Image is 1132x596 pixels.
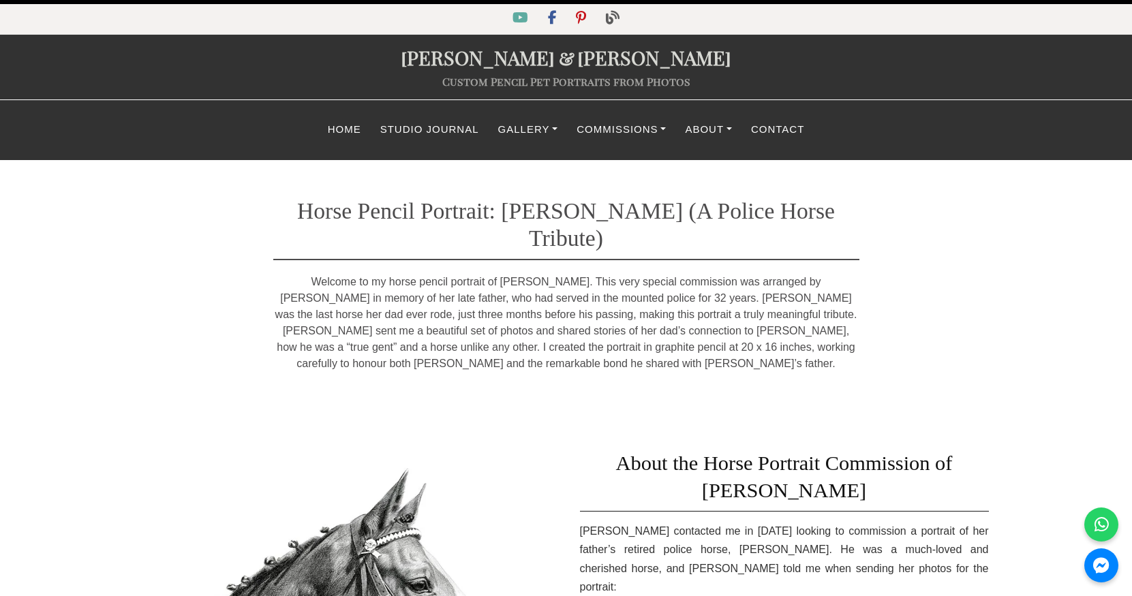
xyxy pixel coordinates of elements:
[401,44,731,70] a: [PERSON_NAME]&[PERSON_NAME]
[1084,548,1118,582] a: Messenger
[675,116,741,143] a: About
[580,437,989,512] h2: About the Horse Portrait Commission of [PERSON_NAME]
[1084,507,1118,542] a: WhatsApp
[540,13,568,25] a: Facebook
[741,116,814,143] a: Contact
[273,274,859,372] p: Welcome to my horse pencil portrait of [PERSON_NAME]. This very special commission was arranged b...
[489,116,568,143] a: Gallery
[318,116,371,143] a: Home
[371,116,489,143] a: Studio Journal
[598,13,628,25] a: Blog
[504,13,539,25] a: YouTube
[442,74,690,89] a: Custom Pencil Pet Portraits from Photos
[567,116,675,143] a: Commissions
[568,13,597,25] a: Pinterest
[555,44,577,70] span: &
[273,177,859,261] h1: Horse Pencil Portrait: [PERSON_NAME] (A Police Horse Tribute)
[580,522,989,596] p: [PERSON_NAME] contacted me in [DATE] looking to commission a portrait of her father’s retired pol...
